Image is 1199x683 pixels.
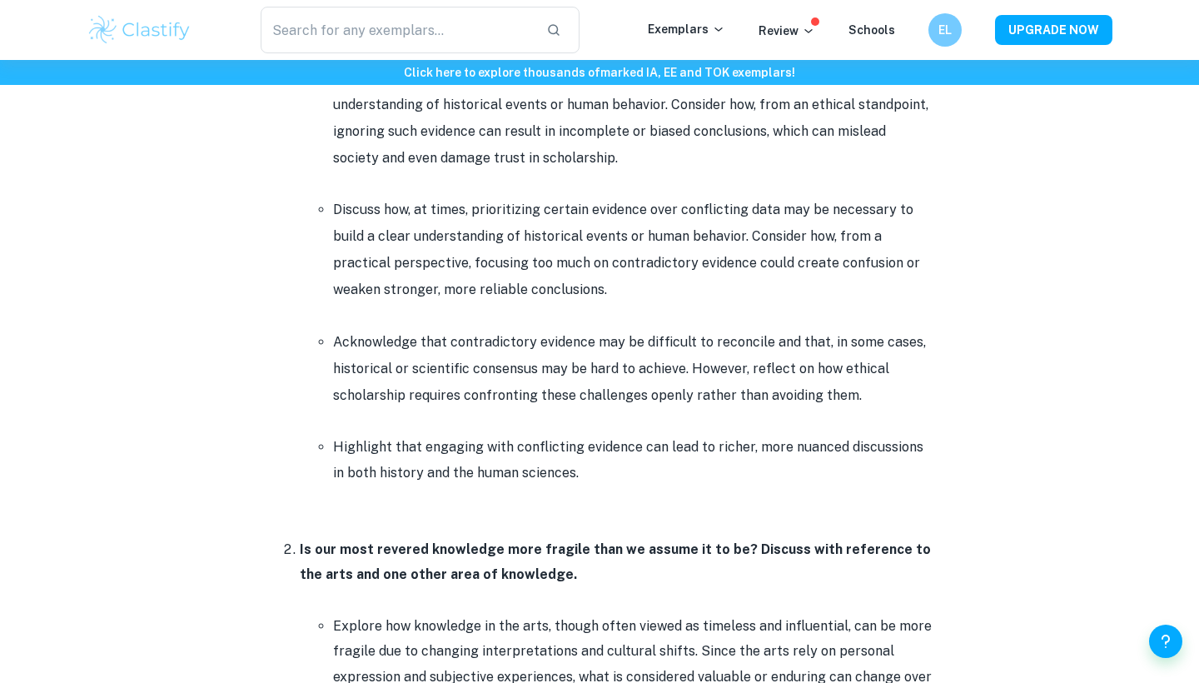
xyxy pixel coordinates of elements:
button: EL [928,13,962,47]
p: Exemplars [648,20,725,38]
button: Help and Feedback [1149,625,1182,658]
strong: Is our most revered knowledge more fragile than we assume it to be? Discuss with reference to the... [300,541,931,582]
h6: Click here to explore thousands of marked IA, EE and TOK exemplars ! [3,63,1196,82]
li: Explore how acknowledging conflicting evidence is fundamental to building a comprehensive underst... [333,65,933,172]
li: Discuss how, at times, prioritizing certain evidence over conflicting data may be necessary to bu... [333,197,933,303]
button: UPGRADE NOW [995,15,1112,45]
input: Search for any exemplars... [261,7,533,53]
p: Review [759,22,815,40]
a: Schools [848,23,895,37]
li: Acknowledge that contradictory evidence may be difficult to reconcile and that, in some cases, hi... [333,329,933,409]
h6: EL [936,21,955,39]
p: Highlight that engaging with conflicting evidence can lead to richer, more nuanced discussions in... [333,435,933,486]
img: Clastify logo [87,13,192,47]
